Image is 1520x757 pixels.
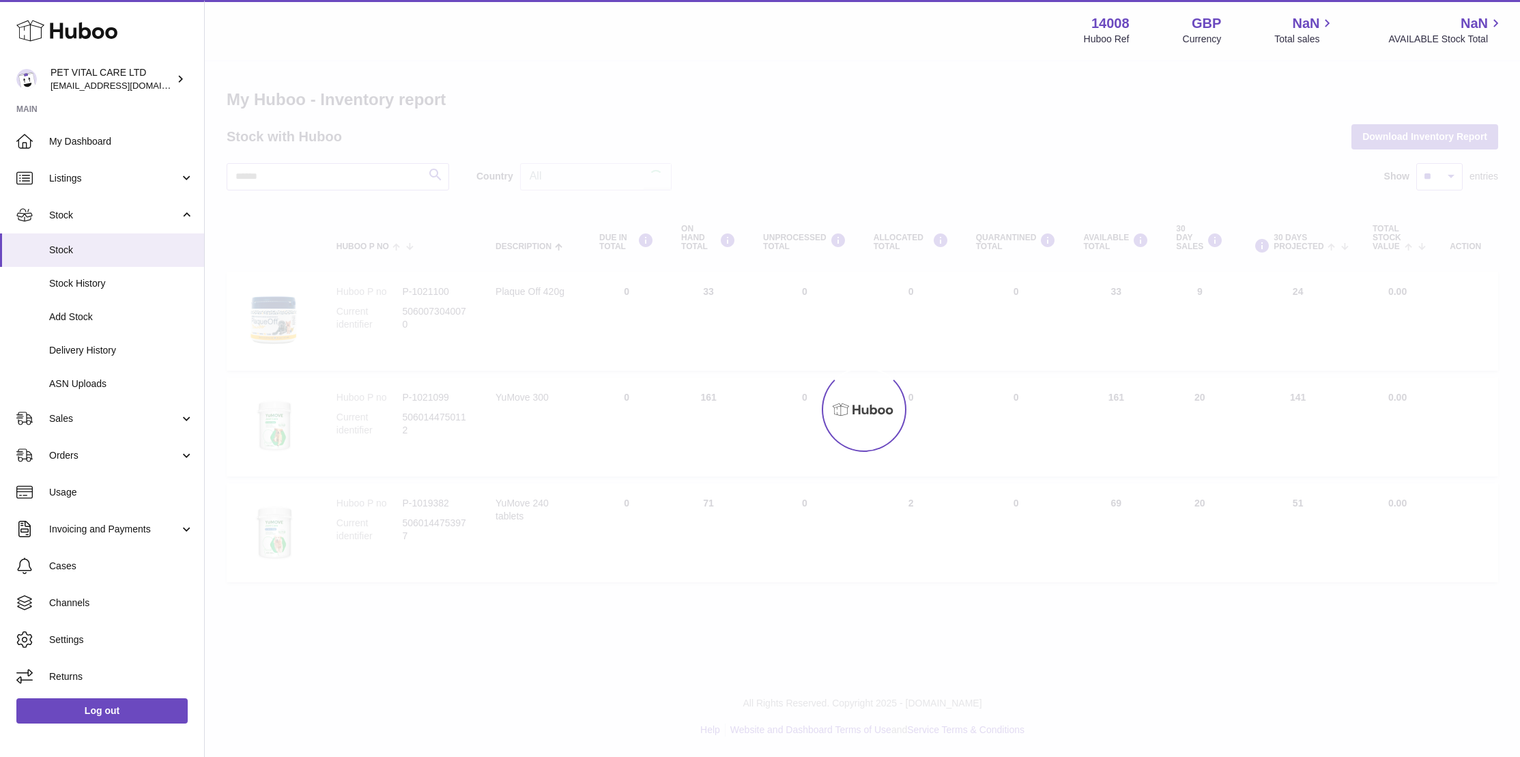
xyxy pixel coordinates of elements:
[1461,14,1488,33] span: NaN
[49,277,194,290] span: Stock History
[1183,33,1222,46] div: Currency
[49,449,180,462] span: Orders
[1388,14,1504,46] a: NaN AVAILABLE Stock Total
[49,560,194,573] span: Cases
[49,244,194,257] span: Stock
[1084,33,1130,46] div: Huboo Ref
[1274,14,1335,46] a: NaN Total sales
[49,344,194,357] span: Delivery History
[49,172,180,185] span: Listings
[51,80,201,91] span: [EMAIL_ADDRESS][DOMAIN_NAME]
[16,698,188,723] a: Log out
[49,633,194,646] span: Settings
[49,377,194,390] span: ASN Uploads
[49,486,194,499] span: Usage
[16,69,37,89] img: petvitalcare@gmail.com
[1274,33,1335,46] span: Total sales
[49,523,180,536] span: Invoicing and Payments
[49,209,180,222] span: Stock
[1091,14,1130,33] strong: 14008
[1388,33,1504,46] span: AVAILABLE Stock Total
[1292,14,1319,33] span: NaN
[49,597,194,610] span: Channels
[49,135,194,148] span: My Dashboard
[49,670,194,683] span: Returns
[49,412,180,425] span: Sales
[49,311,194,324] span: Add Stock
[51,66,173,92] div: PET VITAL CARE LTD
[1192,14,1221,33] strong: GBP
